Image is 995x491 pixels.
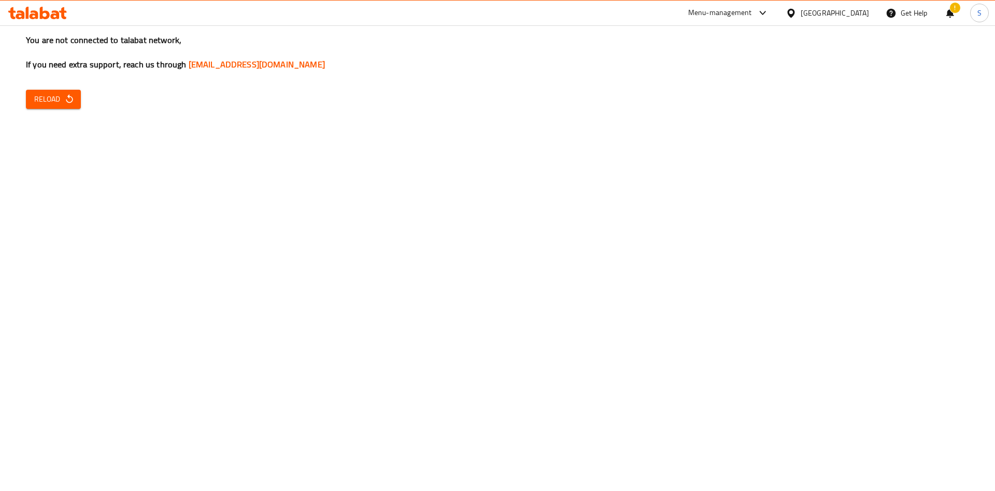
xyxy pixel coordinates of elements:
[977,7,982,19] span: S
[26,34,969,71] h3: You are not connected to talabat network, If you need extra support, reach us through
[189,57,325,72] a: [EMAIL_ADDRESS][DOMAIN_NAME]
[688,7,752,19] div: Menu-management
[34,93,73,106] span: Reload
[801,7,869,19] div: [GEOGRAPHIC_DATA]
[26,90,81,109] button: Reload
